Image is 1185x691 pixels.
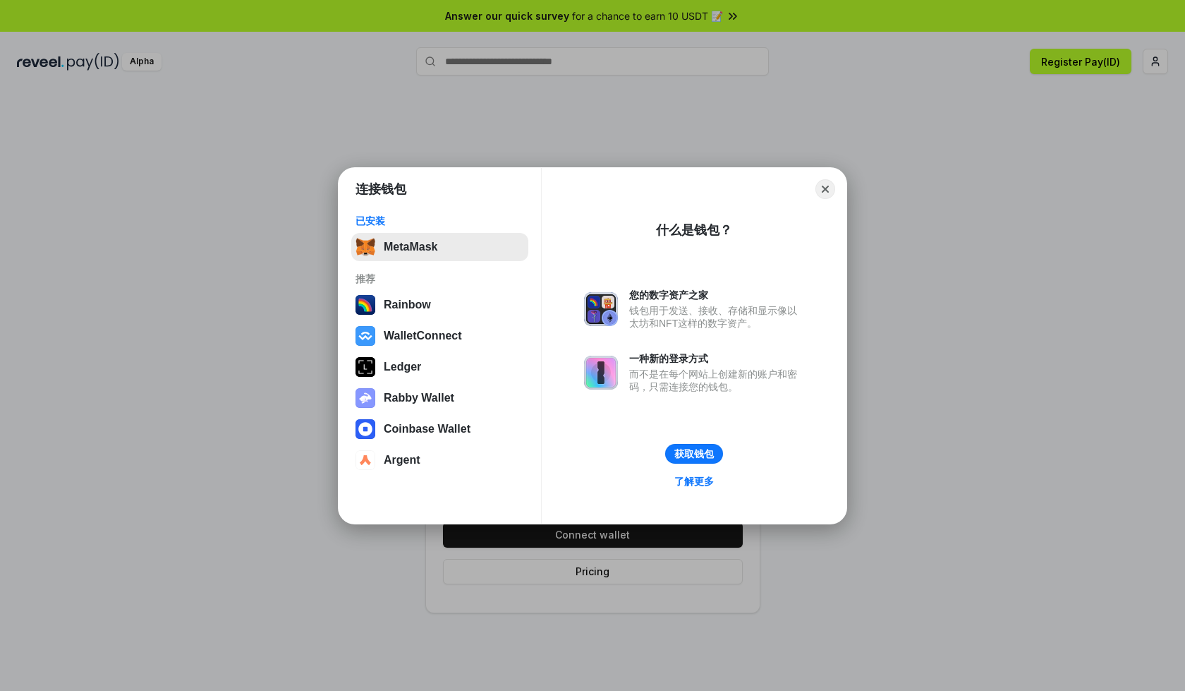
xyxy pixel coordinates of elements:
[355,272,524,285] div: 推荐
[815,179,835,199] button: Close
[355,419,375,439] img: svg+xml,%3Csvg%20width%3D%2228%22%20height%3D%2228%22%20viewBox%3D%220%200%2028%2028%22%20fill%3D...
[384,241,437,253] div: MetaMask
[355,215,524,227] div: 已安装
[665,444,723,464] button: 获取钱包
[384,454,420,467] div: Argent
[629,304,804,330] div: 钱包用于发送、接收、存储和显示像以太坊和NFT这样的数字资产。
[384,361,421,373] div: Ledger
[351,353,528,381] button: Ledger
[355,326,375,346] img: svg+xml,%3Csvg%20width%3D%2228%22%20height%3D%2228%22%20viewBox%3D%220%200%2028%2028%22%20fill%3D...
[629,289,804,301] div: 您的数字资产之家
[355,237,375,257] img: svg+xml,%3Csvg%20fill%3D%22none%22%20height%3D%2233%22%20viewBox%3D%220%200%2035%2033%22%20width%...
[656,222,732,239] div: 什么是钱包？
[384,392,454,404] div: Rabby Wallet
[355,295,375,315] img: svg+xml,%3Csvg%20width%3D%22120%22%20height%3D%22120%22%20viewBox%3D%220%200%20120%20120%22%20fil...
[629,352,804,365] div: 一种新的登录方式
[355,181,406,198] h1: 连接钱包
[674,447,714,460] div: 获取钱包
[351,233,528,261] button: MetaMask
[666,472,722,491] a: 了解更多
[384,330,462,342] div: WalletConnect
[384,423,470,435] div: Coinbase Wallet
[355,357,375,377] img: svg+xml,%3Csvg%20xmlns%3D%22http%3A%2F%2Fwww.w3.org%2F2000%2Fsvg%22%20width%3D%2228%22%20height%3...
[351,446,528,474] button: Argent
[351,384,528,412] button: Rabby Wallet
[384,299,431,311] div: Rainbow
[584,292,618,326] img: svg+xml,%3Csvg%20xmlns%3D%22http%3A%2F%2Fwww.w3.org%2F2000%2Fsvg%22%20fill%3D%22none%22%20viewBox...
[629,368,804,393] div: 而不是在每个网站上创建新的账户和密码，只需连接您的钱包。
[674,475,714,488] div: 了解更多
[355,388,375,408] img: svg+xml,%3Csvg%20xmlns%3D%22http%3A%2F%2Fwww.w3.org%2F2000%2Fsvg%22%20fill%3D%22none%22%20viewBox...
[355,450,375,470] img: svg+xml,%3Csvg%20width%3D%2228%22%20height%3D%2228%22%20viewBox%3D%220%200%2028%2028%22%20fill%3D...
[351,415,528,443] button: Coinbase Wallet
[351,291,528,319] button: Rainbow
[584,356,618,390] img: svg+xml,%3Csvg%20xmlns%3D%22http%3A%2F%2Fwww.w3.org%2F2000%2Fsvg%22%20fill%3D%22none%22%20viewBox...
[351,322,528,350] button: WalletConnect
